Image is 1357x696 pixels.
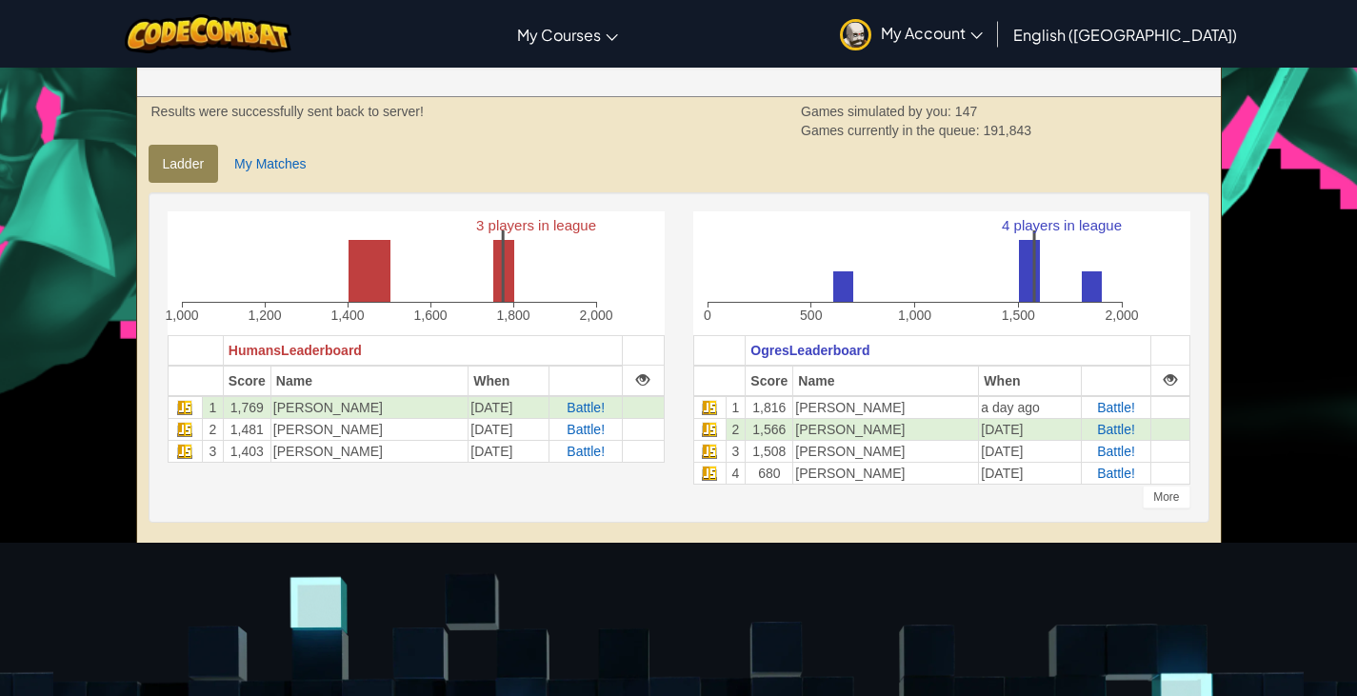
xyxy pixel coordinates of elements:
text: 3 players in league [476,217,596,233]
span: Leaderboard [789,343,870,358]
td: 4 [726,462,746,484]
img: avatar [840,19,871,50]
th: Name [793,366,979,396]
a: English ([GEOGRAPHIC_DATA]) [1004,9,1247,60]
td: 1,481 [223,418,270,440]
td: a day ago [979,396,1082,419]
td: [PERSON_NAME] [793,462,979,484]
a: My Account [830,4,992,64]
span: Humans [229,343,281,358]
span: My Account [881,23,983,43]
td: [DATE] [979,418,1082,440]
td: 2 [202,418,223,440]
span: Games currently in the queue: [801,123,983,138]
td: 1,508 [746,440,793,462]
td: Javascript [168,396,202,419]
td: [PERSON_NAME] [793,418,979,440]
span: 191,843 [983,123,1031,138]
td: [DATE] [469,440,549,462]
a: Battle! [1097,444,1135,459]
td: [PERSON_NAME] [793,396,979,419]
td: 1,403 [223,440,270,462]
td: [PERSON_NAME] [270,418,468,440]
td: [DATE] [979,440,1082,462]
td: 2 [726,418,746,440]
a: Battle! [1097,422,1135,437]
td: 3 [202,440,223,462]
text: 1,500 [1001,308,1034,323]
text: 1,000 [897,308,930,323]
text: 1,200 [248,308,281,323]
text: 500 [800,308,823,323]
td: 1 [202,396,223,419]
td: Javascript [693,418,726,440]
div: More [1143,486,1189,508]
th: Score [223,366,270,396]
a: Battle! [1097,400,1135,415]
text: 1,600 [413,308,447,323]
span: Games simulated by you: [801,104,955,119]
th: When [979,366,1082,396]
td: Javascript [168,440,202,462]
td: Javascript [693,462,726,484]
td: 1 [726,396,746,419]
text: 1,800 [496,308,529,323]
td: 1,566 [746,418,793,440]
td: [DATE] [469,396,549,419]
td: [PERSON_NAME] [270,440,468,462]
td: Javascript [693,396,726,419]
span: My Courses [517,25,601,45]
a: Battle! [1097,466,1135,481]
strong: Results were successfully sent back to server! [151,104,424,119]
span: Leaderboard [281,343,362,358]
td: [DATE] [469,418,549,440]
td: 680 [746,462,793,484]
a: Battle! [567,422,605,437]
span: English ([GEOGRAPHIC_DATA]) [1013,25,1237,45]
td: [PERSON_NAME] [793,440,979,462]
th: Name [270,366,468,396]
th: Score [746,366,793,396]
a: Battle! [567,444,605,459]
span: 147 [955,104,977,119]
td: 3 [726,440,746,462]
a: Ladder [149,145,219,183]
td: [DATE] [979,462,1082,484]
text: 0 [704,308,711,323]
a: My Matches [220,145,320,183]
text: 4 players in league [1002,217,1122,233]
td: 1,816 [746,396,793,419]
text: 1,400 [330,308,364,323]
td: Javascript [693,440,726,462]
a: Battle! [567,400,605,415]
th: When [469,366,549,396]
td: 1,769 [223,396,270,419]
span: Ogres [750,343,788,358]
text: 1,000 [165,308,198,323]
text: 2,000 [579,308,612,323]
a: My Courses [508,9,628,60]
img: CodeCombat logo [125,14,291,53]
td: Javascript [168,418,202,440]
text: 2,000 [1105,308,1138,323]
td: [PERSON_NAME] [270,396,468,419]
